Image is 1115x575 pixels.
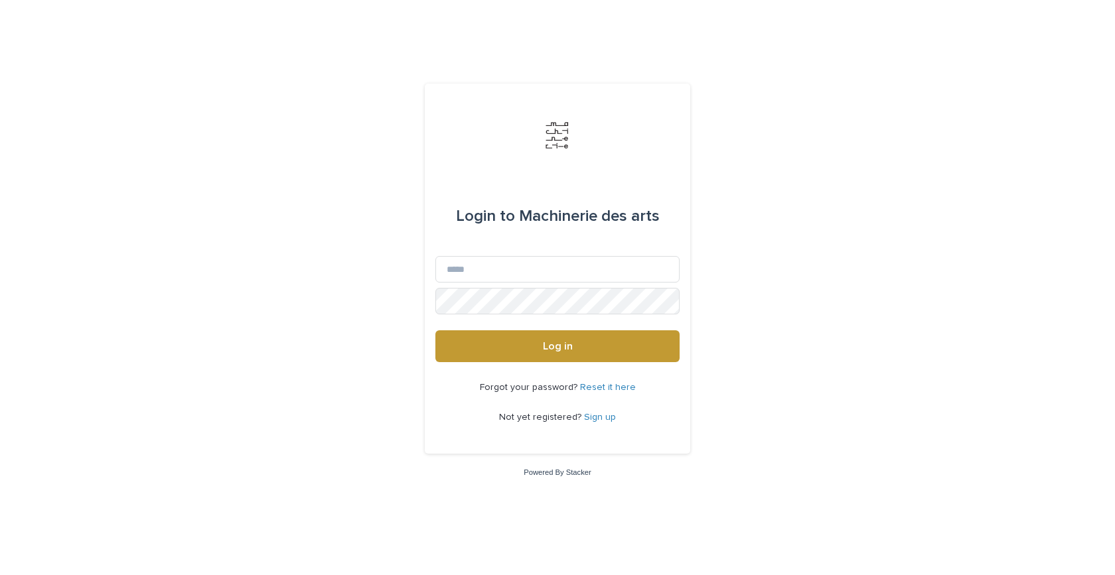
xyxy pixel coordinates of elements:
[543,341,573,351] span: Log in
[456,208,515,224] span: Login to
[480,383,580,392] span: Forgot your password?
[584,413,616,422] a: Sign up
[524,468,591,476] a: Powered By Stacker
[456,198,660,235] div: Machinerie des arts
[580,383,636,392] a: Reset it here
[538,115,577,155] img: Jx8JiDZqSLW7pnA6nIo1
[435,330,680,362] button: Log in
[499,413,584,422] span: Not yet registered?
